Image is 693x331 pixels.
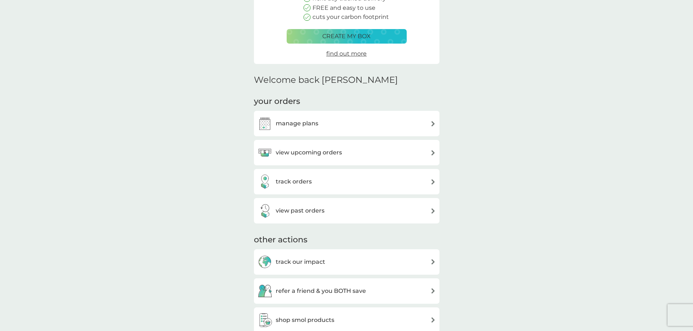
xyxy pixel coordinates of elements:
img: arrow right [430,179,436,185]
img: arrow right [430,317,436,323]
button: create my box [287,29,407,44]
h3: view past orders [276,206,324,215]
p: cuts your carbon footprint [312,12,389,22]
a: find out more [326,49,367,58]
h3: your orders [254,96,300,107]
img: arrow right [430,259,436,265]
h3: refer a friend & you BOTH save [276,286,366,296]
img: arrow right [430,121,436,126]
p: FREE and easy to use [312,3,375,13]
h2: Welcome back [PERSON_NAME] [254,75,398,85]
span: find out more [326,50,367,57]
img: arrow right [430,150,436,156]
p: create my box [322,32,371,41]
img: arrow right [430,208,436,214]
h3: track orders [276,177,312,186]
h3: shop smol products [276,315,334,325]
h3: track our impact [276,257,325,267]
h3: other actions [254,234,307,246]
h3: view upcoming orders [276,148,342,157]
h3: manage plans [276,119,318,128]
img: arrow right [430,288,436,294]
